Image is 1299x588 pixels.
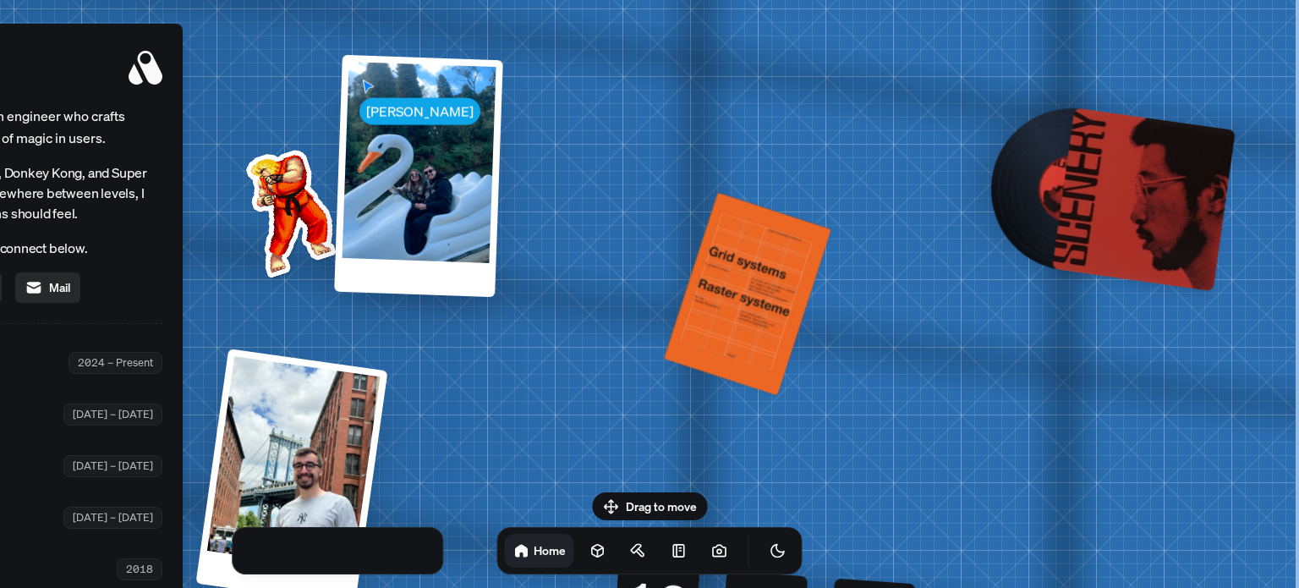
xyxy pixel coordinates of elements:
div: [DATE] – [DATE] [63,455,162,476]
a: Mail [15,272,80,303]
div: [DATE] – [DATE] [63,507,162,528]
button: Toggle Theme [761,534,795,568]
a: Home [505,534,574,568]
h1: Home [534,542,566,558]
div: 2018 [117,558,162,580]
div: 2024 – Present [69,352,162,373]
img: Profile example [202,124,373,295]
div: [DATE] – [DATE] [63,404,162,425]
span: Mail [49,278,70,296]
